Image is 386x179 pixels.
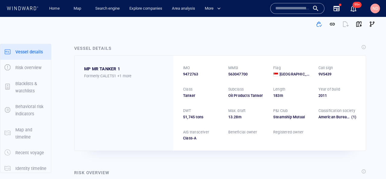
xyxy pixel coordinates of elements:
[0,84,51,90] a: Blacklists & watchlists
[0,99,51,122] button: Behavioral risk indicators
[127,3,165,14] a: Explore companies
[318,108,355,113] p: Classification society
[183,87,192,92] p: Class
[273,93,280,98] span: 183
[71,3,86,14] a: Map
[352,18,365,31] button: View on map
[0,130,51,136] a: Map and timeline
[228,108,246,113] p: Max. draft
[0,49,51,54] a: Vessel details
[273,108,288,113] p: P&I Club
[318,114,351,120] div: American Bureau of Shipping
[205,5,221,12] span: More
[0,60,51,75] button: Risk overview
[0,165,51,171] a: Identity timeline
[318,114,356,120] div: American Bureau of Shipping
[169,3,198,14] a: Area analysis
[353,2,362,8] span: 99+
[349,4,358,13] a: 99+
[350,5,357,12] div: Notification center
[0,122,51,145] button: Map and timeline
[350,5,357,12] button: 99+
[183,136,196,140] span: Class-A
[280,93,283,98] span: m
[228,93,266,98] div: Oil Products Tanker
[365,18,379,31] button: Visual Link Analysis
[15,48,43,56] p: Vessel details
[93,3,122,14] a: Search engine
[318,87,340,92] p: Year of build
[0,107,51,113] a: Behavioral risk indicators
[372,6,378,11] span: ND
[183,93,221,98] div: Tanker
[228,129,257,135] p: Beneficial owner
[318,72,356,77] div: 9V5439
[84,73,164,79] div: Formerly: CALETS1
[273,114,311,120] div: Steamship Mutual
[228,65,238,71] p: MMSI
[228,87,244,92] p: Subclass
[183,72,198,77] span: 9472763
[183,65,190,71] p: IMO
[233,115,234,119] span: .
[15,103,47,118] p: Behavioral risk indicators
[15,165,46,172] p: Identity timeline
[47,3,62,14] a: Home
[15,80,47,95] p: Blacklists & watchlists
[369,2,381,14] button: ND
[360,152,381,174] iframe: Chat
[318,93,356,98] div: 2011
[15,149,44,156] p: Recent voyage
[15,64,42,71] p: Risk overview
[15,126,47,141] p: Map and timeline
[228,115,233,119] span: 13
[234,115,238,119] span: 28
[0,145,51,161] button: Recent voyage
[280,72,311,77] span: [GEOGRAPHIC_DATA]
[84,65,120,72] div: MP MR TANKER 1
[312,18,326,31] button: Add to vessel list
[0,76,51,99] button: Blacklists & watchlists
[117,73,131,79] p: +1 more
[202,3,226,14] button: More
[273,87,285,92] p: Length
[318,65,333,71] p: Call sign
[238,115,242,119] span: m
[74,45,112,52] div: Vessel details
[183,108,191,113] p: DWT
[326,18,339,31] button: Get link
[0,161,51,176] button: Identity timeline
[183,129,209,135] p: AIS transceiver
[0,65,51,70] a: Risk overview
[45,3,64,14] button: Home
[0,44,51,60] button: Vessel details
[273,65,281,71] p: Flag
[273,129,303,135] p: Registered owner
[69,3,88,14] button: Map
[183,114,221,120] div: 51,745 tons
[0,150,51,155] a: Recent voyage
[228,72,266,77] div: 563047700
[74,169,109,176] div: Risk overview
[350,114,356,120] span: (1)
